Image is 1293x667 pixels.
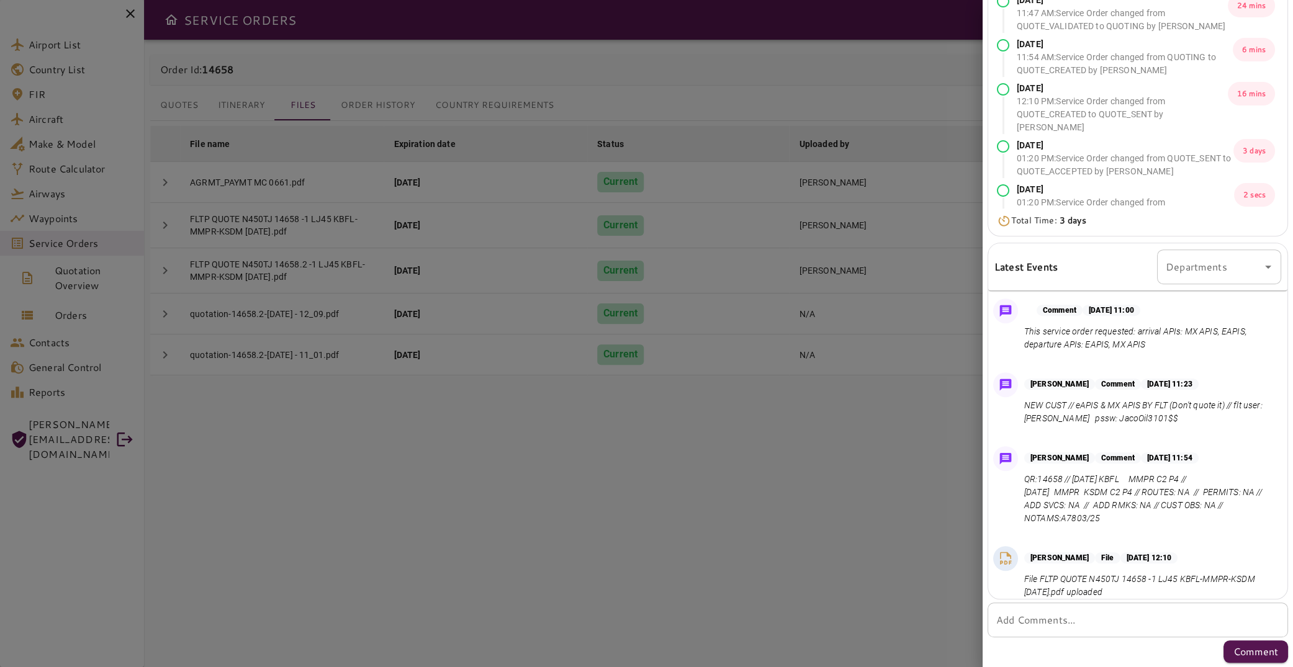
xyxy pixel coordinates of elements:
p: 11:47 AM : Service Order changed from QUOTE_VALIDATED to QUOTING by [PERSON_NAME] [1017,7,1228,33]
img: Message Icon [997,376,1014,393]
p: [DATE] 11:23 [1141,378,1199,390]
p: File FLTP QUOTE N450TJ 14658 -1 LJ45 KBFL-MMPR-KSDM [DATE].pdf uploaded [1024,573,1276,599]
img: Timer Icon [997,215,1011,227]
p: QR:14658 // [DATE] KBFL MMPR C2 P4 // [DATE] MMPR KSDM C2 P4 // ROUTES: NA // PERMITS: NA // ADD ... [1024,473,1276,525]
p: [PERSON_NAME] [1024,552,1095,563]
p: 3 days [1233,139,1275,163]
p: 6 mins [1233,38,1275,61]
p: Comment [1095,378,1141,390]
button: Open [1259,258,1277,275]
p: [DATE] [1017,38,1233,51]
b: 3 days [1060,214,1086,226]
p: 12:10 PM : Service Order changed from QUOTE_CREATED to QUOTE_SENT by [PERSON_NAME] [1017,95,1228,134]
p: [PERSON_NAME] [1024,452,1095,463]
p: [DATE] 11:54 [1141,452,1199,463]
h6: Latest Events [994,259,1058,275]
button: Comment [1223,640,1288,663]
p: Total Time: [1011,214,1086,227]
p: 01:20 PM : Service Order changed from QUOTE_SENT to QUOTE_ACCEPTED by [PERSON_NAME] [1017,152,1233,178]
p: [DATE] 12:10 [1120,552,1178,563]
p: File [1095,552,1120,563]
p: 11:54 AM : Service Order changed from QUOTING to QUOTE_CREATED by [PERSON_NAME] [1017,51,1233,77]
img: Message Icon [997,302,1014,320]
img: PDF File [996,549,1015,568]
p: Comment [1233,644,1278,659]
p: [DATE] [1017,82,1228,95]
p: [DATE] [1017,183,1234,196]
p: 16 mins [1228,82,1275,105]
p: Comment [1095,452,1141,463]
img: Message Icon [997,450,1014,467]
p: [PERSON_NAME] [1024,378,1095,390]
p: Comment [1037,305,1083,316]
p: NEW CUST // eAPIS & MX APIS BY FLT (Don't quote it) // flt user: [PERSON_NAME] pssw: JacoOil3101$$ [1024,399,1276,425]
p: This service order requested: arrival APIs: MX APIS, EAPIS, departure APIs: EAPIS, MX APIS [1024,325,1276,351]
p: [DATE] [1017,139,1233,152]
p: [DATE] 11:00 [1083,305,1140,316]
p: 01:20 PM : Service Order changed from QUOTE_ACCEPTED to AWAITING_ASSIGNMENT by [PERSON_NAME] [1017,196,1234,235]
p: 2 secs [1234,183,1275,207]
